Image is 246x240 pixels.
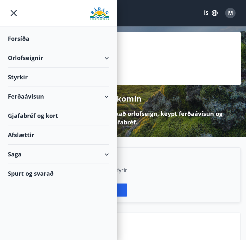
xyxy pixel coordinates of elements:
[200,7,221,19] button: ÍS
[8,48,109,68] div: Orlofseignir
[223,5,238,21] button: M
[8,68,109,87] div: Styrkir
[8,145,109,164] div: Saga
[90,7,109,20] img: union_logo
[8,7,20,19] button: menu
[8,29,109,48] div: Forsíða
[8,87,109,106] div: Ferðaávísun
[228,9,233,17] span: M
[8,164,109,183] div: Spurt og svarað
[8,106,109,125] div: Gjafabréf og kort
[104,93,142,104] p: Velkomin
[8,125,109,145] div: Afslættir
[16,109,230,126] p: Hér getur þú sótt um styrki, bókað orlofseign, keypt ferðaávísun og gjafabréf.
